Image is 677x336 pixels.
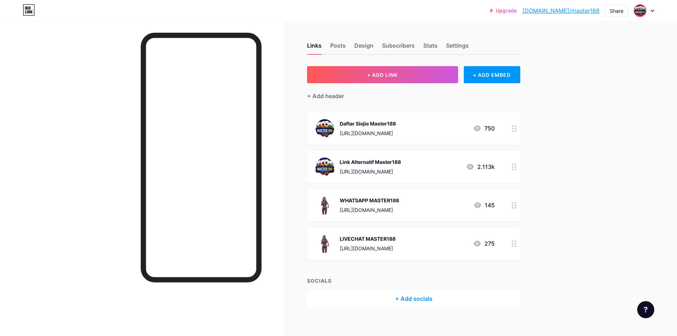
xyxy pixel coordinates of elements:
div: [URL][DOMAIN_NAME] [340,245,396,252]
img: LIVECHAT MASTER188 [316,234,334,253]
div: [URL][DOMAIN_NAME] [340,129,396,137]
div: LIVECHAT MASTER188 [340,235,396,242]
img: Link Alternatif Master188 [316,158,334,176]
div: [URL][DOMAIN_NAME] [340,206,399,214]
div: Links [307,41,322,54]
button: + ADD LINK [307,66,458,83]
div: Share [610,7,623,15]
div: + ADD EMBED [464,66,520,83]
div: Daftar Siejie Master188 [340,120,396,127]
div: Settings [446,41,469,54]
div: 145 [473,201,495,209]
img: Daftar Siejie Master188 [316,119,334,138]
div: Subscribers [382,41,415,54]
a: [DOMAIN_NAME]/master188 [522,6,600,15]
a: Upgrade [490,8,517,14]
img: WHATSAPP MASTER188 [316,196,334,214]
div: WHATSAPP MASTER188 [340,197,399,204]
div: [URL][DOMAIN_NAME] [340,168,401,175]
div: Design [354,41,374,54]
div: 750 [473,124,495,133]
div: 275 [473,239,495,248]
div: + Add header [307,92,344,100]
div: SOCIALS [307,277,520,284]
div: + Add socials [307,290,520,307]
img: master188 [634,5,646,16]
div: 2.113k [466,162,495,171]
div: Link Alternatif Master188 [340,158,401,166]
div: Stats [423,41,437,54]
span: + ADD LINK [367,72,398,78]
div: Posts [330,41,346,54]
